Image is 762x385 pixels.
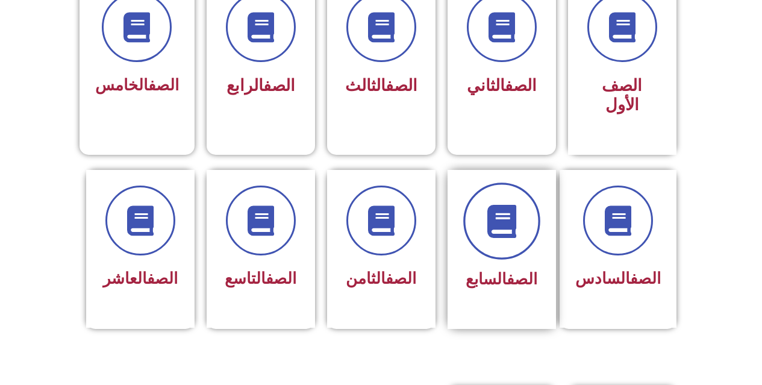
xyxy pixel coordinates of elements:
a: الصف [386,76,417,95]
a: الصف [630,269,661,287]
span: التاسع [225,269,296,287]
span: الثاني [467,76,537,95]
span: العاشر [103,269,178,287]
a: الصف [507,270,537,288]
a: الصف [386,269,416,287]
span: الخامس [95,76,179,94]
a: الصف [505,76,537,95]
span: السادس [575,269,661,287]
span: الثالث [345,76,417,95]
span: الرابع [226,76,295,95]
span: الثامن [346,269,416,287]
a: الصف [263,76,295,95]
span: الصف الأول [602,76,642,114]
span: السابع [466,270,537,288]
a: الصف [147,269,178,287]
a: الصف [148,76,179,94]
a: الصف [266,269,296,287]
